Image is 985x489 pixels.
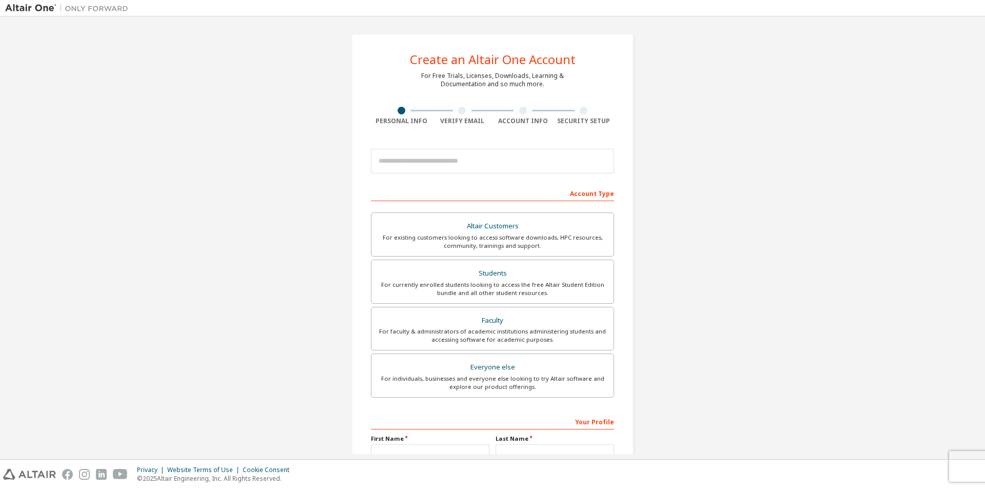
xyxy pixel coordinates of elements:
p: © 2025 Altair Engineering, Inc. All Rights Reserved. [137,474,295,483]
img: youtube.svg [113,469,128,480]
div: Verify Email [432,117,493,125]
img: linkedin.svg [96,469,107,480]
div: Account Info [493,117,554,125]
div: Everyone else [378,360,607,375]
div: For faculty & administrators of academic institutions administering students and accessing softwa... [378,327,607,344]
label: First Name [371,435,489,443]
div: Your Profile [371,413,614,429]
div: Altair Customers [378,219,607,233]
div: For existing customers looking to access software downloads, HPC resources, community, trainings ... [378,233,607,250]
img: instagram.svg [79,469,90,480]
div: Personal Info [371,117,432,125]
div: For individuals, businesses and everyone else looking to try Altair software and explore our prod... [378,375,607,391]
label: Last Name [496,435,614,443]
div: Website Terms of Use [167,466,243,474]
img: facebook.svg [62,469,73,480]
img: altair_logo.svg [3,469,56,480]
div: Security Setup [554,117,615,125]
div: Privacy [137,466,167,474]
div: Cookie Consent [243,466,295,474]
div: Account Type [371,185,614,201]
div: Students [378,266,607,281]
div: For Free Trials, Licenses, Downloads, Learning & Documentation and so much more. [421,72,564,88]
div: Create an Altair One Account [410,53,576,66]
div: Faculty [378,314,607,328]
div: For currently enrolled students looking to access the free Altair Student Edition bundle and all ... [378,281,607,297]
img: Altair One [5,3,133,13]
